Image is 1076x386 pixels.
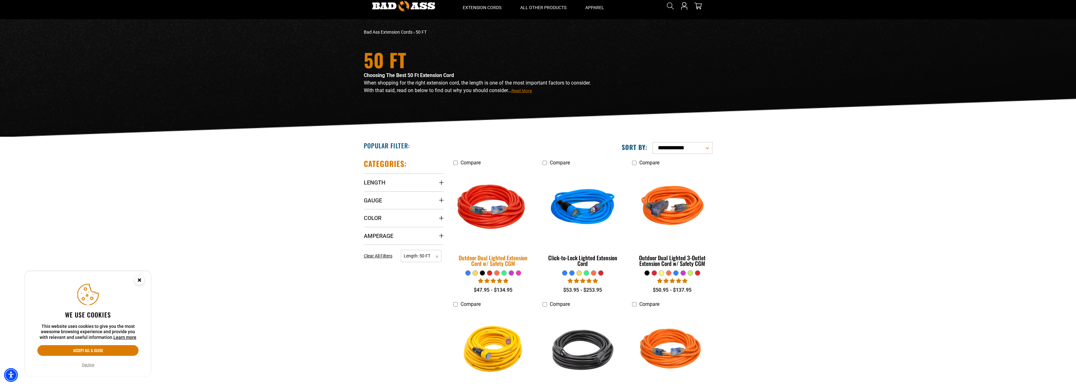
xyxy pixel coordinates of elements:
summary: Color [364,209,444,227]
a: Length: 50 FT [401,253,441,259]
span: Compare [461,301,481,307]
summary: Gauge [364,191,444,209]
h2: We use cookies [37,311,139,319]
span: › [413,30,415,35]
div: Outdoor Dual Lighted Extension Cord w/ Safety CGM [453,255,533,266]
label: Sort by: [622,143,647,151]
img: Red [449,168,537,248]
summary: Search [665,1,675,11]
a: Bad Ass Extension Cords [364,30,412,35]
span: Extension Cords [463,5,501,10]
nav: breadcrumbs [364,29,593,36]
aside: Cookie Consent [25,271,151,376]
a: Clear All Filters [364,253,395,259]
img: blue [543,172,622,244]
span: Compare [639,160,659,166]
a: Red Outdoor Dual Lighted Extension Cord w/ Safety CGM [453,169,533,270]
p: This website uses cookies to give you the most awesome browsing experience and provide you with r... [37,324,139,340]
img: DEWALT 50-100 foot 12/3 Lighted Click-to-Lock CGM Extension Cord 15A SJTW [454,313,533,386]
img: black [543,313,622,386]
div: $47.95 - $134.95 [453,286,533,294]
span: 50 FT [416,30,427,35]
span: 4.80 stars [657,278,687,284]
summary: Length [364,174,444,191]
div: Accessibility Menu [4,368,18,382]
span: Length: 50 FT [401,250,441,262]
span: Gauge [364,197,382,204]
p: When shopping for the right extension cord, the length is one of the most important factors to co... [364,79,593,94]
h2: Popular Filter: [364,141,410,150]
span: Apparel [585,5,604,10]
h2: Categories: [364,159,407,168]
span: Color [364,214,381,222]
div: $50.95 - $137.95 [632,286,712,294]
button: Accept all & close [37,345,139,356]
span: Length [364,179,385,186]
img: Bad Ass Extension Cords [372,1,435,11]
summary: Amperage [364,227,444,245]
span: Clear All Filters [364,253,392,258]
span: Compare [639,301,659,307]
a: blue Click-to-Lock Lighted Extension Cord [543,169,623,270]
span: 4.87 stars [568,278,598,284]
span: Compare [550,160,570,166]
button: Close this option [128,271,151,291]
div: Click-to-Lock Lighted Extension Cord [543,255,623,266]
div: Outdoor Dual Lighted 3-Outlet Extension Cord w/ Safety CGM [632,255,712,266]
span: Compare [461,160,481,166]
img: orange [633,172,712,244]
button: Decline [80,362,96,368]
a: orange Outdoor Dual Lighted 3-Outlet Extension Cord w/ Safety CGM [632,169,712,270]
img: orange [633,313,712,386]
span: 4.81 stars [478,278,508,284]
h1: 50 FT [364,50,593,69]
a: This website uses cookies to give you the most awesome browsing experience and provide you with r... [113,335,136,340]
span: Read More [511,88,532,93]
div: $53.95 - $253.95 [543,286,623,294]
span: All Other Products [520,5,566,10]
span: Compare [550,301,570,307]
strong: Choosing The Best 50 Ft Extension Cord [364,72,454,78]
a: cart [693,2,703,10]
span: Amperage [364,232,393,240]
